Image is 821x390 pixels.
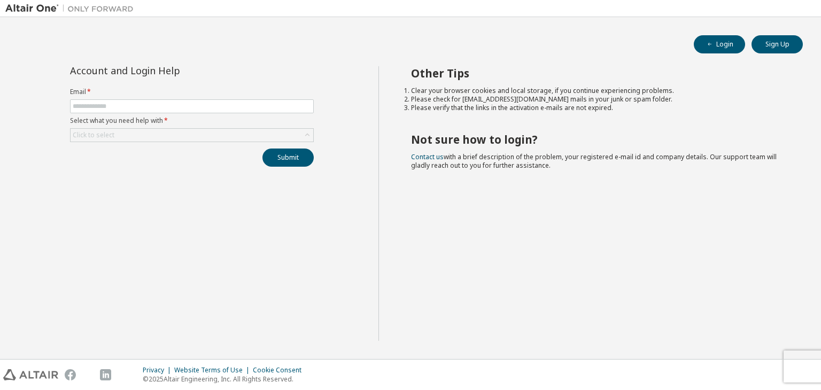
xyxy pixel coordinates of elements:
label: Select what you need help with [70,116,314,125]
label: Email [70,88,314,96]
span: with a brief description of the problem, your registered e-mail id and company details. Our suppo... [411,152,777,170]
button: Login [694,35,745,53]
img: linkedin.svg [100,369,111,380]
li: Please verify that the links in the activation e-mails are not expired. [411,104,784,112]
div: Account and Login Help [70,66,265,75]
button: Submit [262,149,314,167]
li: Please check for [EMAIL_ADDRESS][DOMAIN_NAME] mails in your junk or spam folder. [411,95,784,104]
img: Altair One [5,3,139,14]
img: altair_logo.svg [3,369,58,380]
div: Privacy [143,366,174,375]
div: Click to select [71,129,313,142]
li: Clear your browser cookies and local storage, if you continue experiencing problems. [411,87,784,95]
h2: Other Tips [411,66,784,80]
div: Click to select [73,131,114,139]
button: Sign Up [752,35,803,53]
a: Contact us [411,152,444,161]
img: facebook.svg [65,369,76,380]
div: Website Terms of Use [174,366,253,375]
p: © 2025 Altair Engineering, Inc. All Rights Reserved. [143,375,308,384]
h2: Not sure how to login? [411,132,784,146]
div: Cookie Consent [253,366,308,375]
